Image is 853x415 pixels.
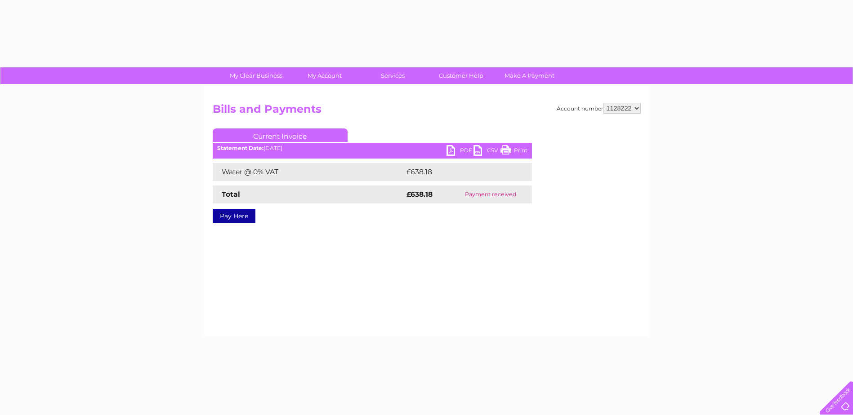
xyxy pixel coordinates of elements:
td: Water @ 0% VAT [213,163,404,181]
td: Payment received [449,185,531,203]
td: £638.18 [404,163,515,181]
a: Make A Payment [492,67,567,84]
strong: Total [222,190,240,199]
a: My Clear Business [219,67,293,84]
a: CSV [473,145,500,158]
h2: Bills and Payments [213,103,641,120]
a: PDF [447,145,473,158]
div: [DATE] [213,145,532,151]
a: Customer Help [424,67,498,84]
b: Statement Date: [217,145,263,151]
a: Services [356,67,430,84]
strong: £638.18 [406,190,433,199]
a: Current Invoice [213,128,348,142]
a: Print [500,145,527,158]
div: Account number [557,103,641,114]
a: My Account [287,67,362,84]
a: Pay Here [213,209,255,223]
